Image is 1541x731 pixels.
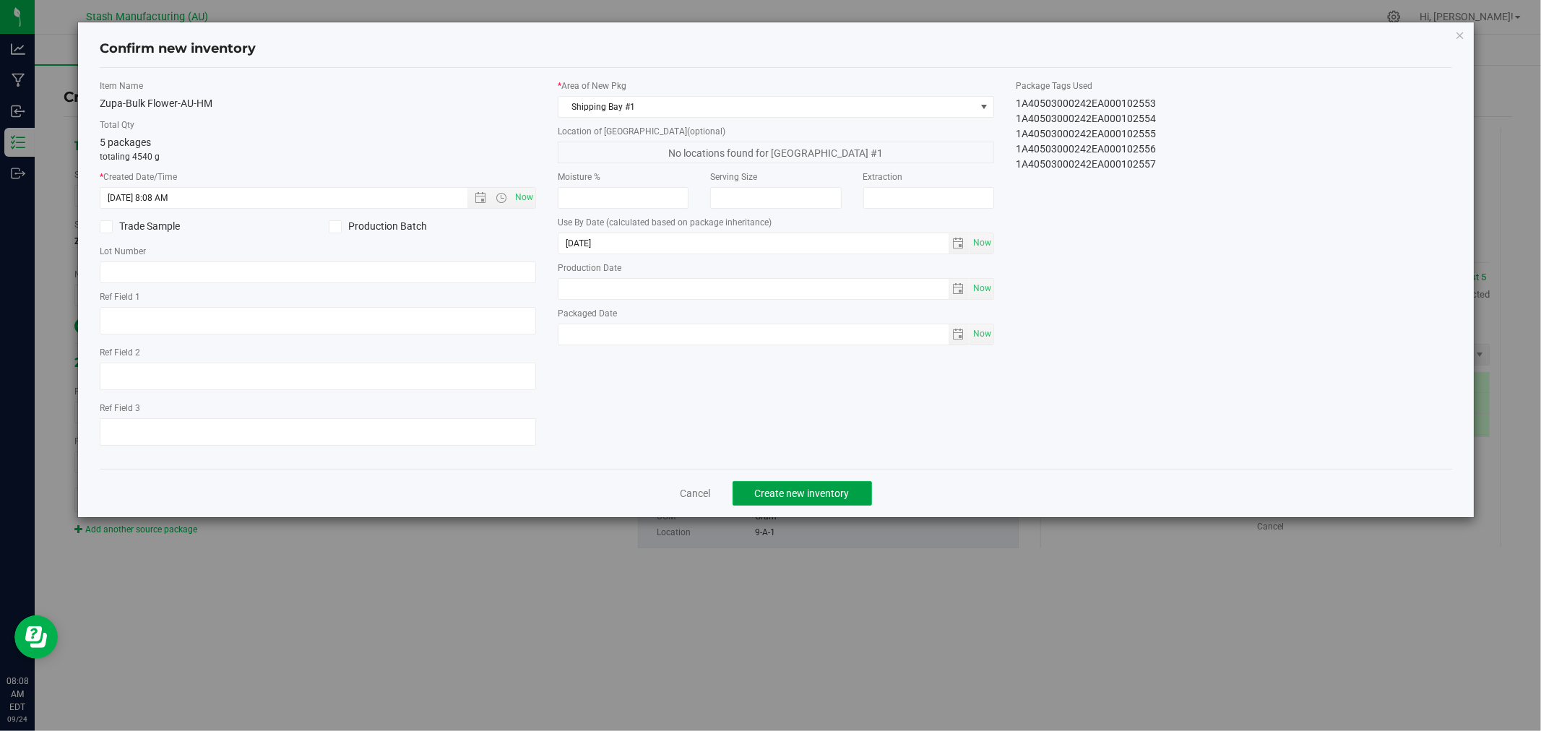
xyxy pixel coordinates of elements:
[755,488,850,499] span: Create new inventory
[558,125,994,138] label: Location of [GEOGRAPHIC_DATA]
[1016,96,1452,111] div: 1A40503000242EA000102553
[1016,157,1452,172] div: 1A40503000242EA000102557
[970,279,993,299] span: select
[100,137,151,148] span: 5 packages
[606,217,772,228] span: (calculated based on package inheritance)
[970,324,993,345] span: select
[558,142,994,163] span: No locations found for [GEOGRAPHIC_DATA] #1
[710,170,841,183] label: Serving Size
[687,126,725,137] span: (optional)
[558,216,994,229] label: Use By Date
[558,79,994,92] label: Area of New Pkg
[100,402,536,415] label: Ref Field 3
[14,615,58,659] iframe: Resource center
[100,96,536,111] div: Zupa-Bulk Flower-AU-HM
[100,170,536,183] label: Created Date/Time
[949,279,970,299] span: select
[489,192,514,204] span: Open the time view
[558,170,689,183] label: Moisture %
[863,170,994,183] label: Extraction
[733,481,872,506] button: Create new inventory
[468,192,493,204] span: Open the date view
[970,233,994,254] span: Set Current date
[100,118,536,131] label: Total Qty
[949,324,970,345] span: select
[970,233,993,254] span: select
[100,219,307,234] label: Trade Sample
[512,187,537,208] span: Set Current date
[100,40,256,59] h4: Confirm new inventory
[1016,142,1452,157] div: 1A40503000242EA000102556
[1016,111,1452,126] div: 1A40503000242EA000102554
[558,261,994,274] label: Production Date
[100,79,536,92] label: Item Name
[681,486,711,501] a: Cancel
[1016,79,1452,92] label: Package Tags Used
[970,324,994,345] span: Set Current date
[1016,126,1452,142] div: 1A40503000242EA000102555
[100,346,536,359] label: Ref Field 2
[970,278,994,299] span: Set Current date
[329,219,536,234] label: Production Batch
[100,150,536,163] p: totaling 4540 g
[558,307,994,320] label: Packaged Date
[100,290,536,303] label: Ref Field 1
[558,97,975,117] span: Shipping Bay #1
[100,245,536,258] label: Lot Number
[949,233,970,254] span: select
